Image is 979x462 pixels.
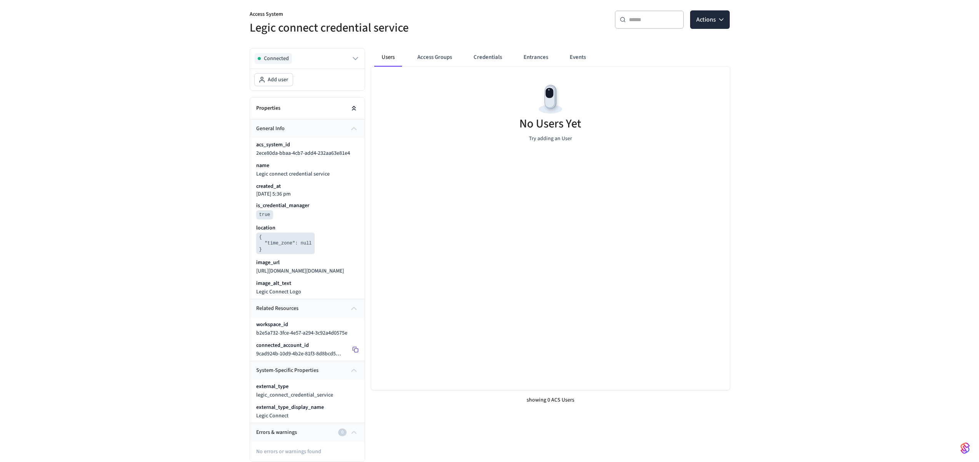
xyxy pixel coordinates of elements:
div: 0 [338,429,347,436]
button: Events [564,48,592,67]
span: legic_connect_credential_service [256,391,333,399]
img: Devices Empty State [533,82,568,117]
p: workspace_id [256,321,288,328]
button: Errors & warnings0 [250,423,365,442]
button: system-specific properties [250,361,365,380]
h5: Legic connect credential service [250,20,485,36]
p: acs_system_id [256,141,290,149]
pre: true [256,210,274,219]
p: connected_account_id [256,341,309,349]
button: Connected [255,53,360,64]
button: Add user [255,74,293,86]
div: Errors & warnings0 [250,442,365,462]
span: system-specific properties [256,367,319,375]
button: Credentials [467,48,508,67]
p: created_at [256,182,281,190]
img: SeamLogoGradient.69752ec5.svg [961,442,970,454]
p: external_type_display_name [256,403,324,411]
div: system-specific properties [250,380,365,423]
p: Try adding an User [529,135,572,143]
span: 2ece80da-bbaa-4cb7-add4-232aa63e81e4 [256,149,350,157]
button: Access Groups [411,48,458,67]
button: Actions [690,10,730,29]
span: 9cad924b-10d9-4b2e-81f3-8d8bcd52afc5 [256,350,348,358]
span: Connected [264,55,289,62]
span: Legic Connect [256,412,289,420]
p: No errors or warnings found [256,442,359,455]
span: Errors & warnings [256,429,297,437]
p: [DATE] 5:36 pm [256,191,291,197]
button: general info [250,119,365,138]
span: related resources [256,305,299,313]
p: Access System [250,10,485,20]
p: name [256,162,269,169]
button: related resources [250,299,365,318]
h5: No Users Yet [519,116,581,132]
span: Legic connect credential service [256,170,330,178]
span: b2e5a732-3fce-4e57-a294-3c92a4d0575e [256,329,347,337]
div: general info [250,138,365,299]
div: related resources [250,318,365,361]
div: showing 0 ACS Users [371,390,730,410]
p: external_type [256,383,289,390]
p: is_credential_manager [256,202,309,209]
pre: { "time_zone": null } [256,233,315,254]
span: Add user [268,76,288,84]
button: Entrances [517,48,554,67]
p: location [256,224,275,232]
button: Users [374,48,402,67]
p: image_url [256,259,280,266]
span: Legic Connect Logo [256,288,301,296]
span: general info [256,125,285,133]
span: [URL][DOMAIN_NAME][DOMAIN_NAME] [256,267,344,275]
p: image_alt_text [256,280,291,287]
h2: Properties [256,104,280,112]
